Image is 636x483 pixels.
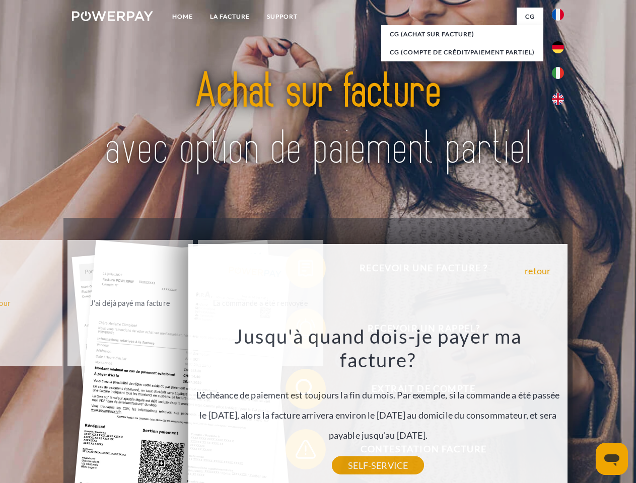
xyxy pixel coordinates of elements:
[552,9,564,21] img: fr
[332,456,424,474] a: SELF-SERVICE
[381,25,543,43] a: CG (achat sur facture)
[194,324,562,465] div: L'échéance de paiement est toujours la fin du mois. Par exemple, si la commande a été passée le [...
[552,41,564,53] img: de
[72,11,153,21] img: logo-powerpay-white.svg
[552,67,564,79] img: it
[596,443,628,475] iframe: Bouton de lancement de la fenêtre de messagerie
[96,48,540,193] img: title-powerpay_fr.svg
[525,266,550,275] a: retour
[164,8,201,26] a: Home
[258,8,306,26] a: Support
[74,296,187,309] div: J'ai déjà payé ma facture
[381,43,543,61] a: CG (Compte de crédit/paiement partiel)
[194,324,562,372] h3: Jusqu'à quand dois-je payer ma facture?
[201,8,258,26] a: LA FACTURE
[517,8,543,26] a: CG
[552,93,564,105] img: en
